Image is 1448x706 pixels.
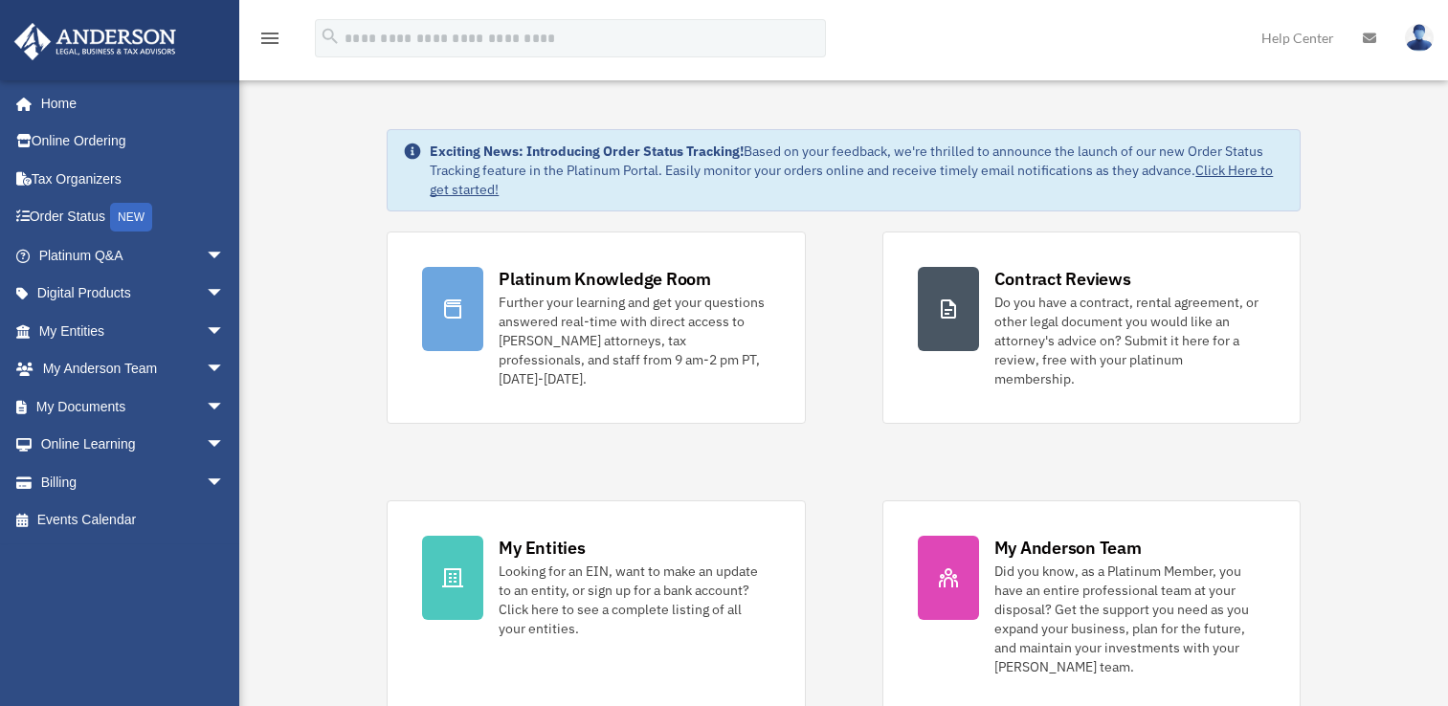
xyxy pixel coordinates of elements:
[206,387,244,427] span: arrow_drop_down
[13,387,254,426] a: My Documentsarrow_drop_down
[13,198,254,237] a: Order StatusNEW
[258,27,281,50] i: menu
[994,267,1131,291] div: Contract Reviews
[1405,24,1434,52] img: User Pic
[9,23,182,60] img: Anderson Advisors Platinum Portal
[206,463,244,502] span: arrow_drop_down
[499,536,585,560] div: My Entities
[13,426,254,464] a: Online Learningarrow_drop_down
[13,84,244,122] a: Home
[13,160,254,198] a: Tax Organizers
[994,562,1265,676] div: Did you know, as a Platinum Member, you have an entire professional team at your disposal? Get th...
[258,33,281,50] a: menu
[13,122,254,161] a: Online Ordering
[206,350,244,389] span: arrow_drop_down
[387,232,805,424] a: Platinum Knowledge Room Further your learning and get your questions answered real-time with dire...
[994,293,1265,388] div: Do you have a contract, rental agreement, or other legal document you would like an attorney's ad...
[13,236,254,275] a: Platinum Q&Aarrow_drop_down
[499,267,711,291] div: Platinum Knowledge Room
[13,501,254,540] a: Events Calendar
[320,26,341,47] i: search
[206,426,244,465] span: arrow_drop_down
[13,275,254,313] a: Digital Productsarrow_drop_down
[882,232,1301,424] a: Contract Reviews Do you have a contract, rental agreement, or other legal document you would like...
[430,143,744,160] strong: Exciting News: Introducing Order Status Tracking!
[110,203,152,232] div: NEW
[994,536,1142,560] div: My Anderson Team
[206,312,244,351] span: arrow_drop_down
[13,463,254,501] a: Billingarrow_drop_down
[13,350,254,388] a: My Anderson Teamarrow_drop_down
[430,162,1273,198] a: Click Here to get started!
[206,275,244,314] span: arrow_drop_down
[206,236,244,276] span: arrow_drop_down
[13,312,254,350] a: My Entitiesarrow_drop_down
[430,142,1283,199] div: Based on your feedback, we're thrilled to announce the launch of our new Order Status Tracking fe...
[499,562,769,638] div: Looking for an EIN, want to make an update to an entity, or sign up for a bank account? Click her...
[499,293,769,388] div: Further your learning and get your questions answered real-time with direct access to [PERSON_NAM...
